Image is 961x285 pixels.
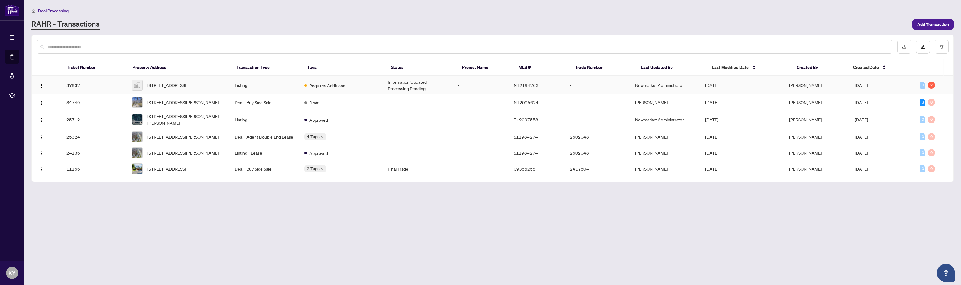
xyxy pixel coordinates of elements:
[39,101,44,105] img: Logo
[309,99,319,106] span: Draft
[935,40,949,54] button: filter
[902,45,906,49] span: download
[636,59,707,76] th: Last Updated By
[712,64,749,71] span: Last Modified Date
[912,19,954,30] button: Add Transaction
[705,82,718,88] span: [DATE]
[630,110,700,129] td: Newmarket Administrator
[514,134,538,139] span: S11984274
[565,76,630,94] td: -
[855,100,868,105] span: [DATE]
[630,145,700,161] td: [PERSON_NAME]
[789,150,822,155] span: [PERSON_NAME]
[920,165,925,172] div: 0
[383,110,453,129] td: -
[920,99,925,106] div: 3
[789,134,822,139] span: [PERSON_NAME]
[789,100,822,105] span: [PERSON_NAME]
[453,110,509,129] td: -
[705,100,718,105] span: [DATE]
[453,145,509,161] td: -
[39,135,44,140] img: Logo
[383,129,453,145] td: -
[37,148,46,158] button: Logo
[62,145,127,161] td: 24136
[62,110,127,129] td: 25712
[132,80,142,90] img: thumbnail-img
[565,145,630,161] td: 2502048
[928,133,935,140] div: 0
[630,129,700,145] td: [PERSON_NAME]
[705,134,718,139] span: [DATE]
[62,129,127,145] td: 25324
[383,161,453,177] td: Final Trade
[37,98,46,107] button: Logo
[31,9,36,13] span: home
[937,264,955,282] button: Open asap
[792,59,848,76] th: Created By
[705,166,718,171] span: [DATE]
[855,82,868,88] span: [DATE]
[5,5,19,16] img: logo
[230,76,300,94] td: Listing
[453,161,509,177] td: -
[383,94,453,110] td: -
[707,59,792,76] th: Last Modified Date
[940,45,944,49] span: filter
[920,133,925,140] div: 0
[132,114,142,125] img: thumbnail-img
[514,100,538,105] span: N12095624
[307,133,320,140] span: 4 Tags
[302,59,386,76] th: Tags
[855,150,868,155] span: [DATE]
[920,149,925,156] div: 0
[37,115,46,124] button: Logo
[453,76,509,94] td: -
[928,116,935,123] div: 0
[37,132,46,142] button: Logo
[457,59,514,76] th: Project Name
[383,145,453,161] td: -
[321,135,324,138] span: down
[132,148,142,158] img: thumbnail-img
[230,94,300,110] td: Deal - Buy Side Sale
[62,76,127,94] td: 37837
[230,129,300,145] td: Deal - Agent Double End Lease
[321,167,324,170] span: down
[8,269,16,277] span: KY
[309,150,328,156] span: Approved
[565,110,630,129] td: -
[928,149,935,156] div: 0
[565,94,630,110] td: -
[39,118,44,123] img: Logo
[147,113,225,126] span: [STREET_ADDRESS][PERSON_NAME][PERSON_NAME]
[848,59,914,76] th: Created Date
[147,133,219,140] span: [STREET_ADDRESS][PERSON_NAME]
[37,80,46,90] button: Logo
[514,82,538,88] span: N12194763
[570,59,636,76] th: Trade Number
[386,59,457,76] th: Status
[565,161,630,177] td: 2417504
[789,117,822,122] span: [PERSON_NAME]
[132,97,142,107] img: thumbnail-img
[565,129,630,145] td: 2502048
[855,117,868,122] span: [DATE]
[514,150,538,155] span: S11984274
[453,129,509,145] td: -
[309,82,349,89] span: Requires Additional Docs
[630,161,700,177] td: [PERSON_NAME]
[453,94,509,110] td: -
[855,134,868,139] span: [DATE]
[921,45,925,49] span: edit
[789,166,822,171] span: [PERSON_NAME]
[62,94,127,110] td: 34749
[147,82,186,88] span: [STREET_ADDRESS]
[132,132,142,142] img: thumbnail-img
[897,40,911,54] button: download
[39,83,44,88] img: Logo
[38,8,69,14] span: Deal Processing
[232,59,302,76] th: Transaction Type
[514,117,538,122] span: T12007558
[307,165,320,172] span: 2 Tags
